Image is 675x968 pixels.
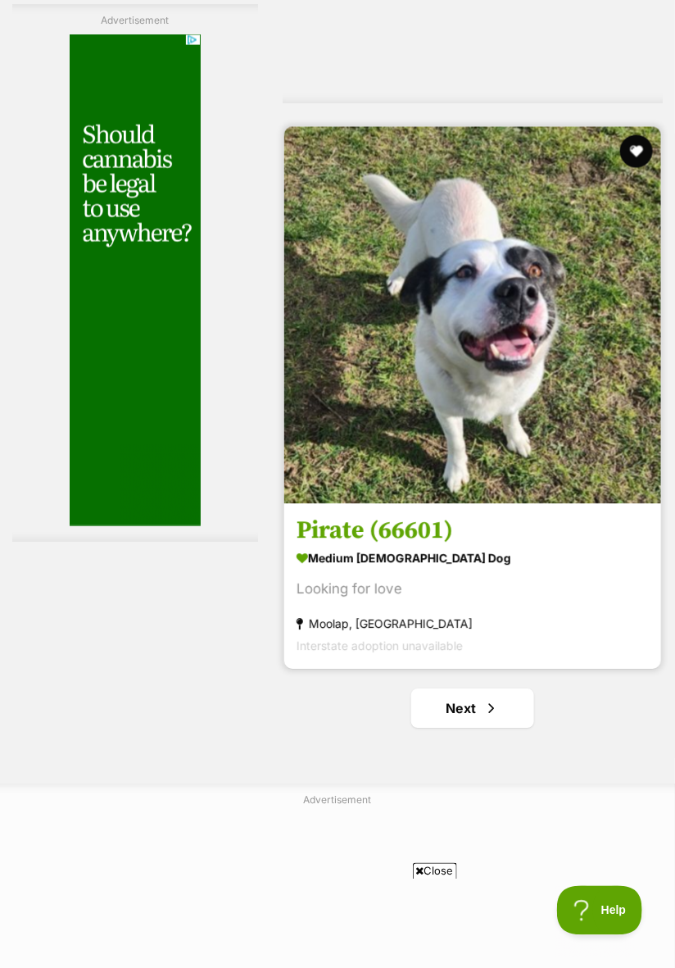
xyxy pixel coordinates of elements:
[39,886,636,960] iframe: Advertisement
[297,613,649,635] strong: Moolap, [GEOGRAPHIC_DATA]
[413,863,457,879] span: Close
[297,516,649,547] h3: Pirate (66601)
[284,127,661,504] img: Pirate (66601) - Staffordshire Bull Terrier Dog
[284,503,661,670] a: Pirate (66601) medium [DEMOGRAPHIC_DATA] Dog Looking for love Moolap, [GEOGRAPHIC_DATA] Interstat...
[620,135,653,168] button: favourite
[297,547,649,570] strong: medium [DEMOGRAPHIC_DATA] Dog
[12,4,258,543] div: Advertisement
[297,579,649,601] div: Looking for love
[70,34,201,526] iframe: Advertisement
[283,689,663,729] nav: Pagination
[557,886,642,935] iframe: Help Scout Beacon - Open
[297,639,463,653] span: Interstate adoption unavailable
[411,689,534,729] a: Next page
